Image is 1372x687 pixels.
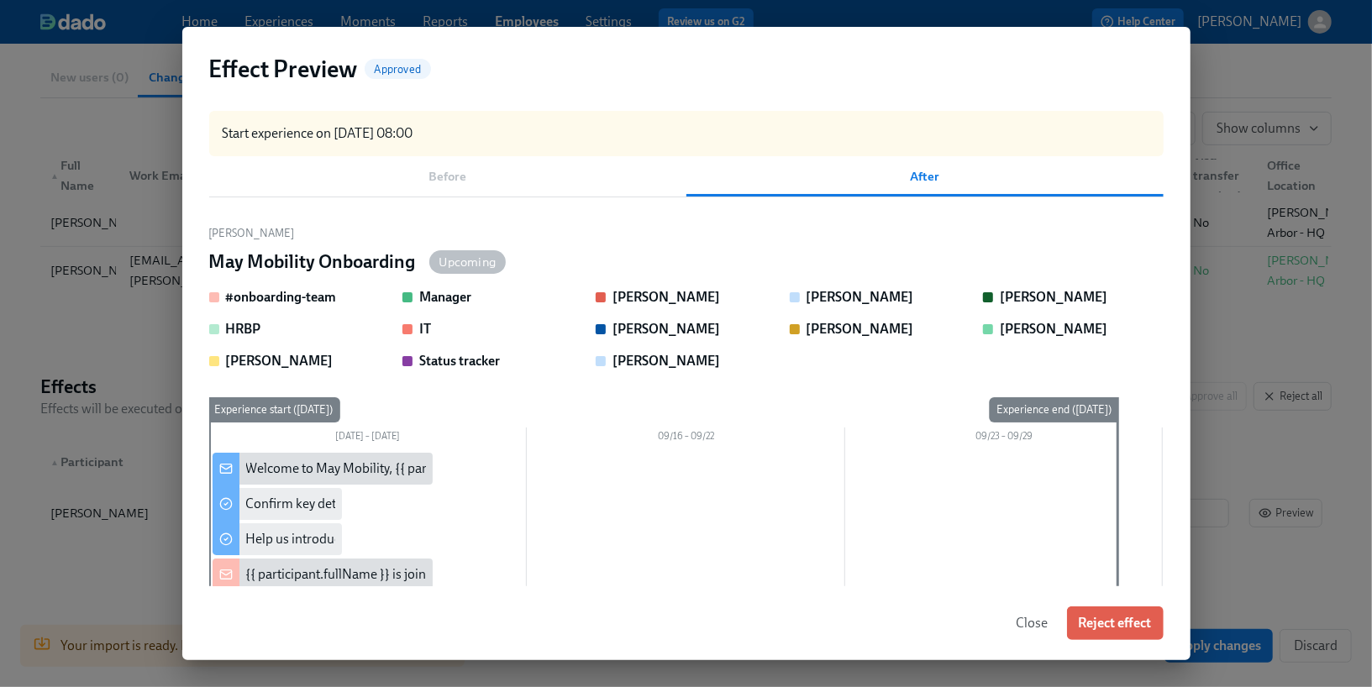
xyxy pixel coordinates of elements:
h3: Effect Preview [209,54,358,84]
strong: Manager [419,289,471,305]
strong: [PERSON_NAME] [1000,289,1107,305]
div: Help us introduce you to the team [246,530,439,548]
strong: [PERSON_NAME] [807,321,914,337]
span: Reject effect [1079,615,1152,632]
div: [PERSON_NAME] [209,224,1164,243]
strong: [PERSON_NAME] [612,289,720,305]
p: Start experience on [DATE] 08:00 [223,124,413,143]
strong: [PERSON_NAME] [226,353,334,369]
span: Approved [365,63,432,76]
strong: HRBP [226,321,261,337]
span: Close [1017,615,1049,632]
div: Confirm key details about yourself [246,495,441,513]
span: Upcoming [429,256,507,269]
div: {{ participant.fullName }} is joining the team on {{ participant.startDate | MMM DD YYYY }} 🎉 [246,565,779,584]
strong: IT [419,321,431,337]
div: Experience start ([DATE]) [208,397,339,422]
strong: [PERSON_NAME] [612,321,720,337]
strong: Status tracker [419,353,500,369]
div: Welcome to May Mobility, {{ participant.firstName }}! 🎉 [246,459,568,478]
h4: May Mobility Onboarding [209,249,416,275]
strong: #onboarding-team [226,289,337,305]
div: 09/23 – 09/29 [845,427,1164,449]
div: Experience end ([DATE]) [990,397,1118,422]
span: After [697,167,1154,186]
button: Reject effect [1067,606,1164,640]
div: [DATE] – [DATE] [209,427,528,449]
strong: [PERSON_NAME] [807,289,914,305]
div: 09/16 – 09/22 [527,427,845,449]
strong: [PERSON_NAME] [612,353,720,369]
button: Close [1005,606,1060,640]
strong: [PERSON_NAME] [1000,321,1107,337]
